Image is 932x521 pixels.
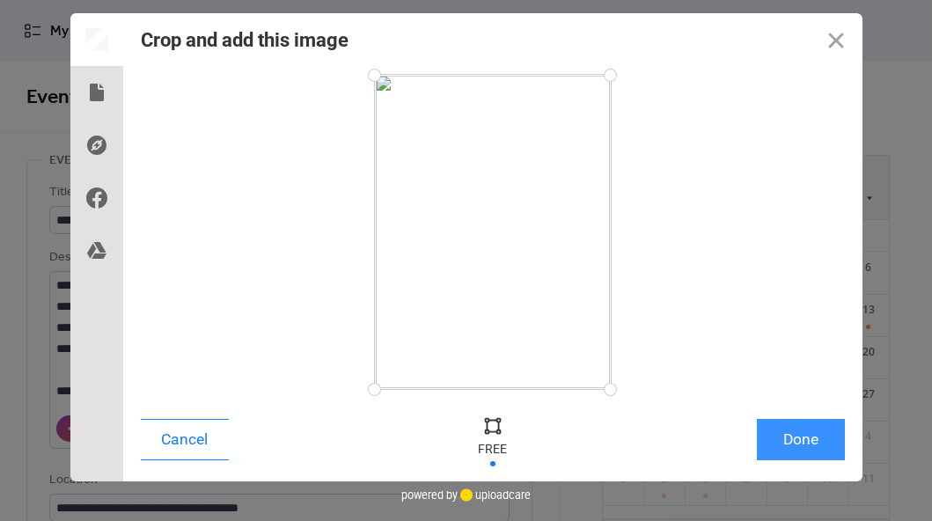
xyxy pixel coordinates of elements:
div: Preview [70,13,123,66]
div: Facebook [70,172,123,224]
button: Cancel [141,419,229,460]
div: Crop and add this image [141,29,349,51]
button: Done [757,419,845,460]
div: Direct Link [70,119,123,172]
button: Close [810,13,862,66]
div: powered by [401,481,531,508]
div: Local Files [70,66,123,119]
div: Google Drive [70,224,123,277]
a: uploadcare [458,488,531,502]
